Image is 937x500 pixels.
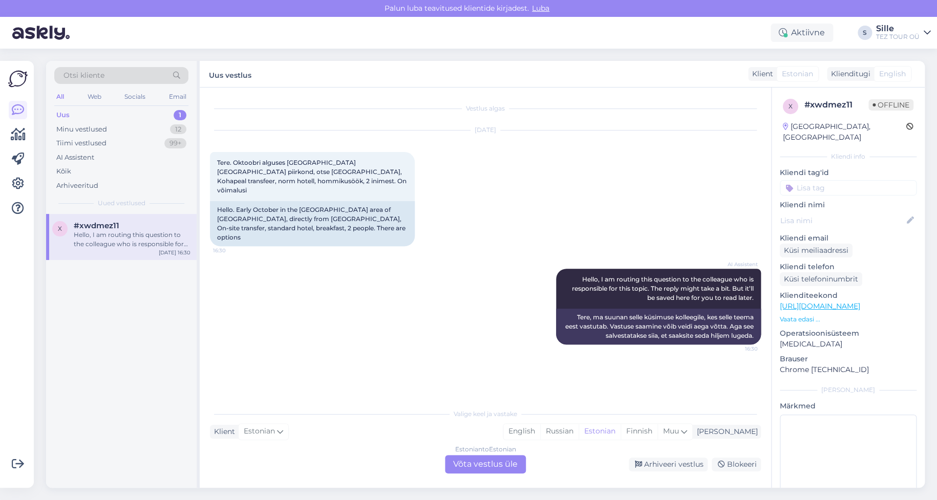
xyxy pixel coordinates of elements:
span: 16:30 [719,345,758,353]
div: Võta vestlus üle [445,455,526,473]
p: [MEDICAL_DATA] [780,339,917,350]
div: Finnish [621,424,657,439]
input: Lisa nimi [780,215,905,226]
div: [DATE] 16:30 [159,249,190,256]
div: Küsi meiliaadressi [780,244,853,257]
span: #xwdmez11 [74,221,119,230]
div: Kliendi info [780,152,917,161]
div: English [503,424,540,439]
div: Hello, I am routing this question to the colleague who is responsible for this topic. The reply m... [74,230,190,249]
div: Arhiveeri vestlus [629,458,708,471]
p: Kliendi tag'id [780,167,917,178]
p: Klienditeekond [780,290,917,301]
div: Klient [210,426,235,437]
div: Valige keel ja vastake [210,409,761,419]
div: [DATE] [210,125,761,135]
div: [GEOGRAPHIC_DATA], [GEOGRAPHIC_DATA] [783,121,906,143]
p: Kliendi telefon [780,262,917,272]
div: 1 [174,110,186,120]
div: Estonian to Estonian [455,445,516,454]
span: AI Assistent [719,260,758,268]
p: Operatsioonisüsteem [780,328,917,339]
div: Kõik [56,166,71,177]
div: Russian [540,424,579,439]
div: # xwdmez11 [804,99,868,111]
div: Tere, ma suunan selle küsimuse kolleegile, kes selle teema eest vastutab. Vastuse saamine võib ve... [556,309,761,344]
span: Hello, I am routing this question to the colleague who is responsible for this topic. The reply m... [572,275,755,301]
span: English [879,69,906,79]
p: Vaata edasi ... [780,315,917,324]
div: Sille [876,25,920,33]
span: Luba [529,4,552,13]
div: Arhiveeritud [56,181,98,191]
p: Kliendi nimi [780,200,917,210]
span: Estonian [244,426,275,437]
div: Web [86,90,103,103]
a: SilleTEZ TOUR OÜ [876,25,931,41]
div: Socials [122,90,147,103]
p: Chrome [TECHNICAL_ID] [780,364,917,375]
div: Küsi telefoninumbrit [780,272,862,286]
span: x [58,225,62,232]
div: All [54,90,66,103]
p: Brauser [780,354,917,364]
div: [PERSON_NAME] [693,426,758,437]
div: Aktiivne [771,24,833,42]
div: Klient [748,69,773,79]
span: Muu [663,426,679,436]
p: Märkmed [780,401,917,411]
div: Tiimi vestlused [56,138,107,148]
div: 12 [170,124,186,135]
p: Kliendi email [780,233,917,244]
label: Uus vestlus [209,67,251,81]
div: Uus [56,110,70,120]
div: Minu vestlused [56,124,107,135]
div: Vestlus algas [210,104,761,113]
div: Hello. Early October in the [GEOGRAPHIC_DATA] area of ​​[GEOGRAPHIC_DATA], directly from [GEOGRAP... [210,201,415,246]
span: Offline [868,99,913,111]
div: Estonian [579,424,621,439]
span: 16:30 [213,247,251,254]
span: Tere. Oktoobri alguses [GEOGRAPHIC_DATA] [GEOGRAPHIC_DATA] piirkond, otse [GEOGRAPHIC_DATA], Koha... [217,159,408,194]
div: Klienditugi [827,69,870,79]
span: x [789,102,793,110]
div: Email [167,90,188,103]
div: Blokeeri [712,458,761,471]
span: Estonian [782,69,813,79]
div: S [858,26,872,40]
input: Lisa tag [780,180,917,195]
div: [PERSON_NAME] [780,385,917,395]
img: Askly Logo [8,69,28,89]
span: Uued vestlused [98,199,145,208]
span: Otsi kliente [63,70,104,81]
a: [URL][DOMAIN_NAME] [780,301,860,311]
div: TEZ TOUR OÜ [876,33,920,41]
div: AI Assistent [56,153,94,163]
div: 99+ [164,138,186,148]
